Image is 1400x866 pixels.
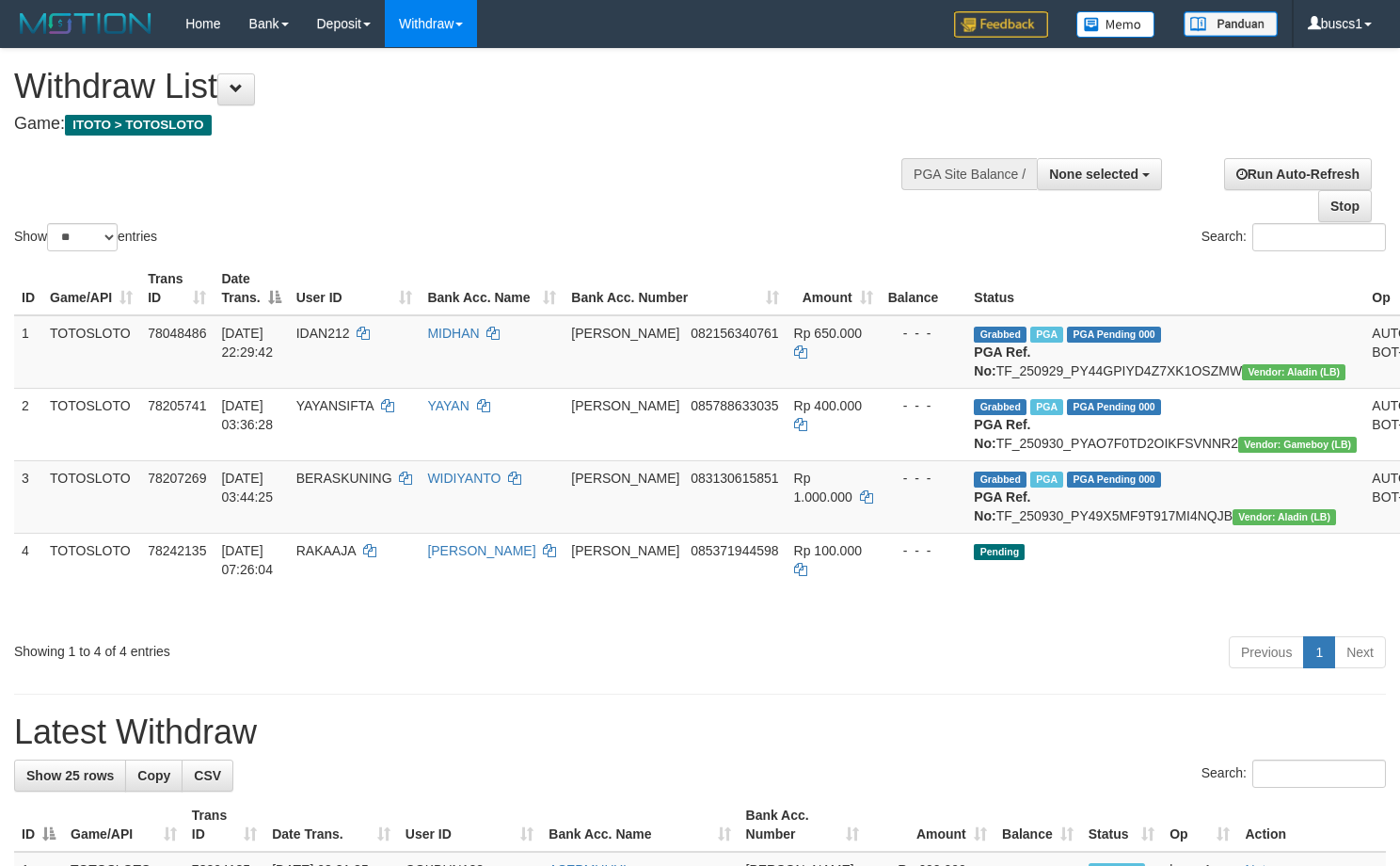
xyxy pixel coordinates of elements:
th: Amount: activate to sort column ascending [787,262,881,315]
td: TOTOSLOTO [42,533,140,629]
span: Copy [137,768,170,783]
div: PGA Site Balance / [901,158,1037,190]
th: Balance [881,262,967,315]
th: Op: activate to sort column ascending [1162,798,1237,852]
th: Game/API: activate to sort column ascending [42,262,140,315]
a: Stop [1318,190,1372,222]
span: YAYANSIFTA [296,398,374,413]
span: Marked by buscs1 [1030,472,1063,488]
th: Trans ID: activate to sort column ascending [184,798,264,852]
img: panduan.png [1184,11,1278,37]
td: 2 [14,388,42,460]
span: PGA Pending [1067,327,1161,343]
img: MOTION_logo.png [14,9,157,38]
span: Rp 1.000.000 [794,471,852,505]
span: PGA Pending [1067,399,1161,415]
th: Bank Acc. Name: activate to sort column ascending [420,262,564,315]
th: Balance: activate to sort column ascending [994,798,1081,852]
span: [PERSON_NAME] [571,543,679,558]
input: Search: [1252,223,1386,251]
span: Copy 082156340761 to clipboard [691,326,778,341]
span: Rp 100.000 [794,543,862,558]
a: Previous [1229,636,1304,668]
span: IDAN212 [296,326,350,341]
a: Run Auto-Refresh [1224,158,1372,190]
span: Grabbed [974,327,1026,343]
span: Rp 400.000 [794,398,862,413]
span: Rp 650.000 [794,326,862,341]
span: PGA Pending [1067,472,1161,488]
a: Copy [125,760,183,792]
span: Marked by buscs1 [1030,399,1063,415]
th: Bank Acc. Number: activate to sort column ascending [564,262,786,315]
th: Amount: activate to sort column ascending [867,798,994,852]
a: Next [1334,636,1386,668]
span: [PERSON_NAME] [571,326,679,341]
span: Copy 085788633035 to clipboard [691,398,778,413]
th: Status: activate to sort column ascending [1081,798,1163,852]
span: [DATE] 07:26:04 [221,543,273,577]
a: WIDIYANTO [427,471,501,486]
th: Bank Acc. Name: activate to sort column ascending [541,798,738,852]
div: Showing 1 to 4 of 4 entries [14,634,569,661]
span: [PERSON_NAME] [571,471,679,486]
a: Show 25 rows [14,760,126,792]
span: Vendor URL: https://dashboard.q2checkout.com/secure [1238,437,1357,453]
div: - - - [888,324,960,343]
td: TOTOSLOTO [42,315,140,389]
b: PGA Ref. No: [974,345,1030,378]
th: Game/API: activate to sort column ascending [63,798,184,852]
img: Feedback.jpg [954,11,1048,38]
h1: Latest Withdraw [14,714,1386,751]
td: TF_250930_PYAO7F0TD2OIKFSVNNR2 [966,388,1364,460]
th: Bank Acc. Number: activate to sort column ascending [739,798,867,852]
div: - - - [888,396,960,415]
span: Vendor URL: https://dashboard.q2checkout.com/secure [1242,364,1345,380]
span: CSV [194,768,221,783]
span: Marked by buscs2 [1030,327,1063,343]
td: 4 [14,533,42,629]
button: None selected [1037,158,1162,190]
a: CSV [182,760,233,792]
span: [DATE] 03:36:28 [221,398,273,432]
div: - - - [888,469,960,488]
span: 78205741 [148,398,206,413]
select: Showentries [47,223,118,251]
th: Status [966,262,1364,315]
a: 1 [1303,636,1335,668]
th: User ID: activate to sort column ascending [289,262,421,315]
a: YAYAN [427,398,469,413]
img: Button%20Memo.svg [1076,11,1155,38]
td: 1 [14,315,42,389]
span: Grabbed [974,472,1026,488]
td: TOTOSLOTO [42,388,140,460]
label: Search: [1201,223,1386,251]
th: User ID: activate to sort column ascending [398,798,542,852]
span: 78242135 [148,543,206,558]
th: Date Trans.: activate to sort column ascending [264,798,398,852]
th: Trans ID: activate to sort column ascending [140,262,214,315]
td: 3 [14,460,42,533]
span: Vendor URL: https://dashboard.q2checkout.com/secure [1233,509,1336,525]
span: Pending [974,544,1025,560]
span: 78207269 [148,471,206,486]
b: PGA Ref. No: [974,417,1030,451]
span: 78048486 [148,326,206,341]
th: Date Trans.: activate to sort column descending [214,262,288,315]
input: Search: [1252,760,1386,788]
span: [DATE] 03:44:25 [221,471,273,505]
h4: Game: [14,115,915,134]
label: Show entries [14,223,157,251]
label: Search: [1201,760,1386,788]
div: - - - [888,541,960,560]
td: TF_250930_PY49X5MF9T917MI4NQJB [966,460,1364,533]
h1: Withdraw List [14,68,915,105]
span: Show 25 rows [26,768,114,783]
span: Copy 085371944598 to clipboard [691,543,778,558]
span: None selected [1049,167,1138,182]
b: PGA Ref. No: [974,489,1030,523]
span: RAKAAJA [296,543,356,558]
a: [PERSON_NAME] [427,543,535,558]
span: [DATE] 22:29:42 [221,326,273,360]
span: Grabbed [974,399,1026,415]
